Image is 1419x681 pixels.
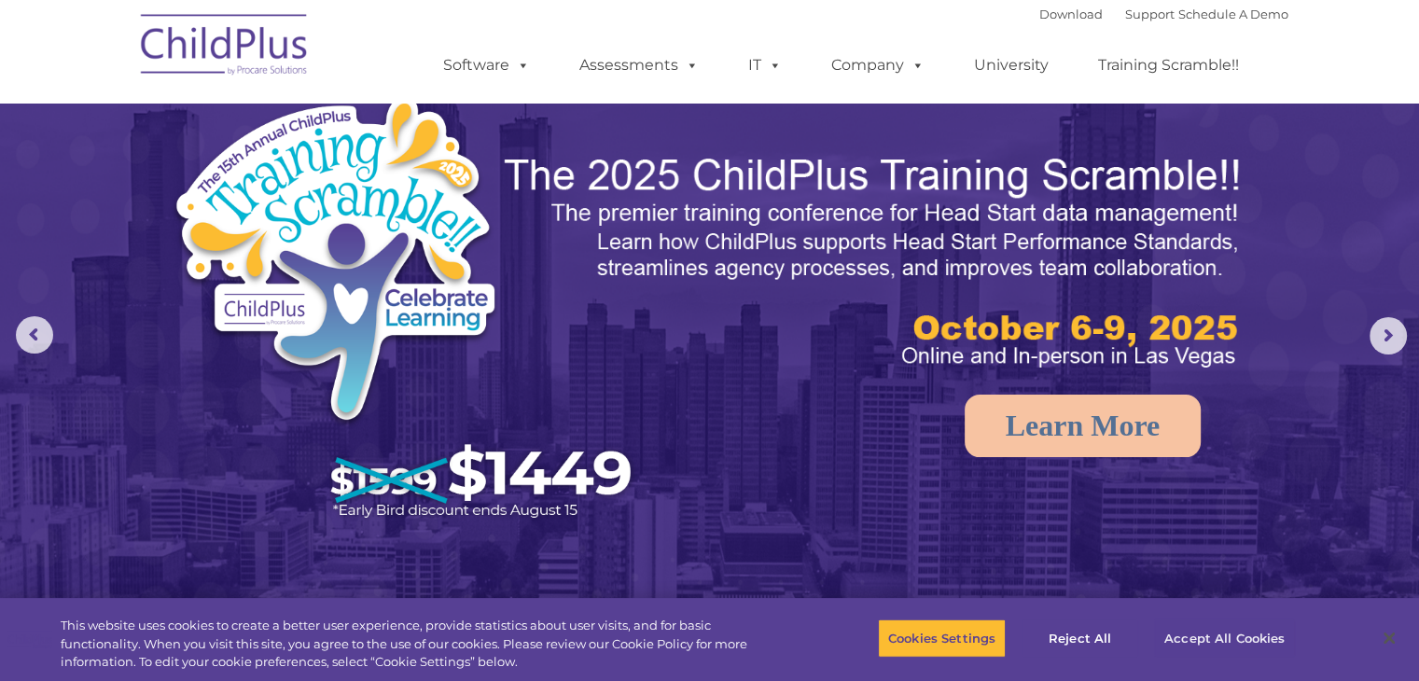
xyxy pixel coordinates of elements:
button: Accept All Cookies [1154,618,1295,658]
a: Support [1125,7,1175,21]
font: | [1039,7,1288,21]
div: This website uses cookies to create a better user experience, provide statistics about user visit... [61,617,781,672]
a: Assessments [561,47,717,84]
button: Reject All [1022,618,1138,658]
button: Cookies Settings [878,618,1006,658]
a: Training Scramble!! [1079,47,1258,84]
button: Close [1369,618,1410,659]
a: Software [424,47,549,84]
a: Company [813,47,943,84]
img: ChildPlus by Procare Solutions [132,1,318,94]
a: University [955,47,1067,84]
a: Schedule A Demo [1178,7,1288,21]
a: IT [730,47,800,84]
a: Learn More [965,395,1202,457]
a: Download [1039,7,1103,21]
